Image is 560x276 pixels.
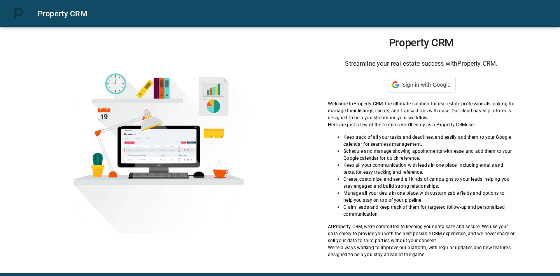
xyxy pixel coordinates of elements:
[38,7,551,20] div: Property CRM
[328,121,514,128] p: Here are just a few of the features you'll enjoy as a Property CRM user:
[343,204,514,218] p: Claim leads and keep track of them for targeted follow-up and personalized communication.
[343,148,514,162] p: Schedule and manage showing appointments with ease, and add them to your Google calendar for quic...
[328,244,514,258] p: We're always working to improve our platform, with regular updates and new features designed to h...
[387,77,456,93] div: Sign in with Google
[343,162,514,176] p: Keep all your communication with leads in one place, including emails and texts, for easy trackin...
[328,100,514,121] p: Welcome to Property CRM - the ultimate solution for real estate professionals looking to manage t...
[328,37,514,49] h1: Property CRM
[328,58,514,69] h6: Streamline your real estate success with Property CRM .
[343,190,514,204] p: Manage all your deals in one place, with customizable fields and options to help you stay on top ...
[328,223,514,244] p: At Property CRM , we're committed to keeping your data safe and secure. We use your data solely t...
[343,134,514,148] p: Keep track of all your tasks and deadlines, and easily add them to your Google calendar for seaml...
[402,82,451,88] span: Sign in with Google
[343,176,514,190] p: Create, customize, and send all kinds of campaigns to your leads, helping you stay engaged and bu...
